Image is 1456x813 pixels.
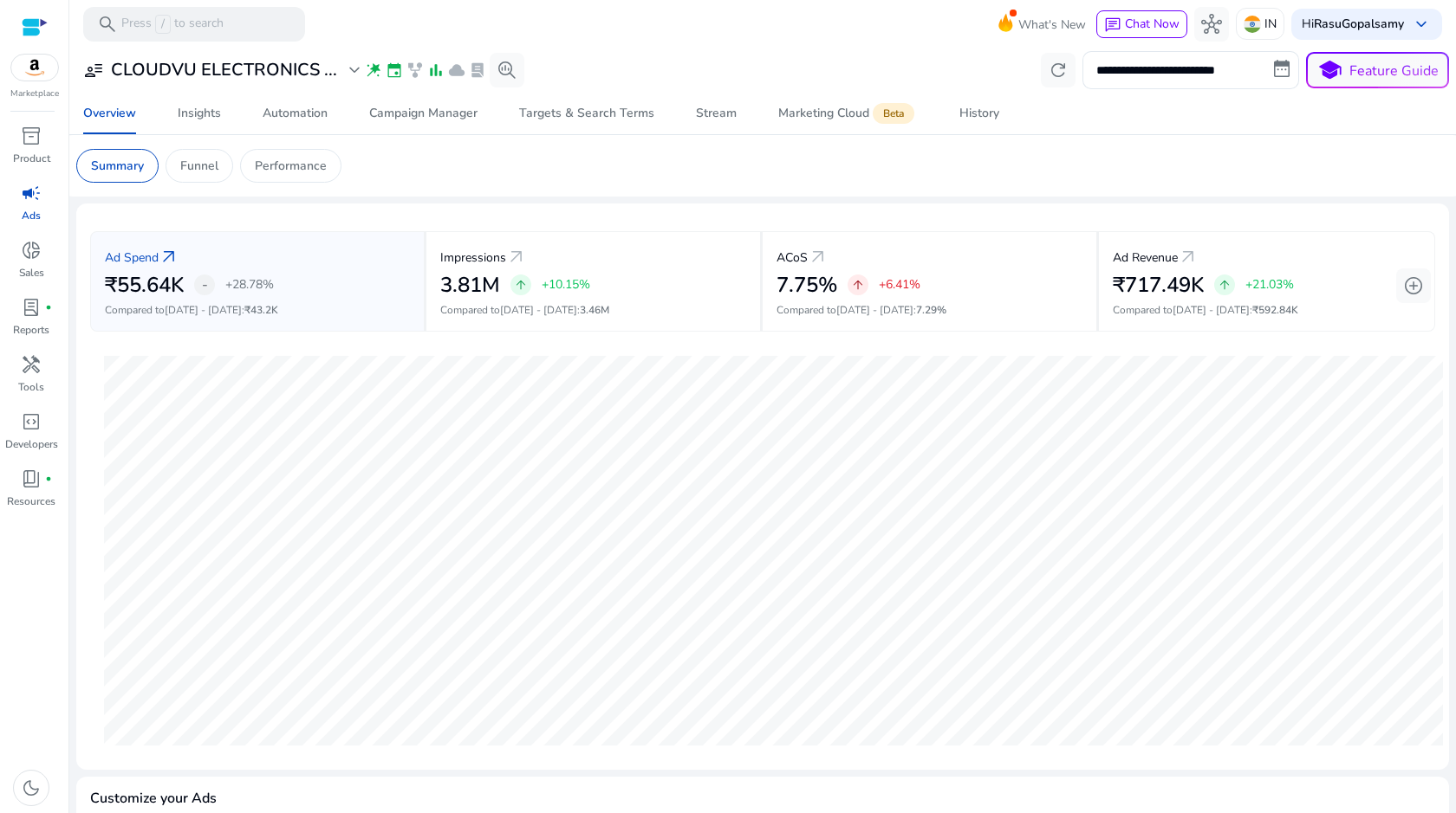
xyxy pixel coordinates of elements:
[90,790,217,807] h4: Customize your Ads
[21,778,42,798] span: dark_mode
[21,297,42,318] span: lab_profile
[155,15,171,34] span: /
[1218,278,1232,292] span: arrow_upward
[178,107,221,119] div: Insights
[497,60,517,81] span: search_insights
[21,126,42,146] span: inventory_2
[1403,275,1424,296] span: add_circle
[263,107,328,119] div: Automation
[1302,18,1404,30] p: Hi
[369,107,478,119] div: Campaign Manager
[5,436,58,452] p: Developers
[778,106,918,120] div: Marketing Cloud
[469,61,486,79] span: lab_profile
[7,494,55,509] p: Resources
[1411,14,1432,35] span: keyboard_arrow_down
[21,411,42,432] span: code_blocks
[448,61,465,79] span: cloud
[225,279,274,291] p: +28.78%
[180,157,218,175] p: Funnel
[111,60,337,81] h3: CLOUDVU ELECTRONICS ...
[91,157,144,175] p: Summary
[696,107,737,119] div: Stream
[105,302,410,318] p: Compared to :
[18,379,44,395] p: Tools
[19,265,44,281] p: Sales
[1173,303,1250,317] span: [DATE] - [DATE]
[1113,273,1204,298] h2: ₹717.49K
[83,107,136,119] div: Overview
[105,248,159,267] p: Ad Spend
[21,468,42,489] span: book_4
[365,61,382,79] span: wand_stars
[1113,302,1420,318] p: Compared to :
[1252,303,1298,317] span: ₹592.84K
[519,107,654,119] div: Targets & Search Terms
[427,61,445,79] span: bar_chart
[13,151,50,166] p: Product
[21,240,42,261] span: donut_small
[959,107,999,119] div: History
[97,14,118,35] span: search
[244,303,278,317] span: ₹43.2K
[1178,247,1199,268] span: arrow_outward
[255,157,327,175] p: Performance
[11,55,58,81] img: amazon.svg
[386,61,403,79] span: event
[159,247,179,268] span: arrow_outward
[344,60,365,81] span: expand_more
[1048,60,1069,81] span: refresh
[1018,10,1086,40] span: What's New
[22,208,41,223] p: Ads
[1245,279,1294,291] p: +21.03%
[165,303,242,317] span: [DATE] - [DATE]
[121,15,224,34] p: Press to search
[21,354,42,375] span: handyman
[10,87,59,100] p: Marketplace
[873,103,914,124] span: Beta
[45,475,52,482] span: fiber_manual_record
[1264,9,1277,39] p: IN
[1244,16,1261,33] img: in.svg
[21,183,42,203] span: campaign
[1201,14,1222,35] span: hub
[202,274,208,295] span: -
[1113,248,1178,267] p: Ad Revenue
[1349,61,1439,81] p: Feature Guide
[1125,16,1180,32] span: Chat Now
[105,273,184,298] h2: ₹55.64K
[83,60,104,81] span: user_attributes
[1317,58,1342,83] span: school
[406,61,424,79] span: family_history
[1314,16,1404,32] b: RasuGopalsamy
[45,304,52,311] span: fiber_manual_record
[13,322,49,338] p: Reports
[1104,16,1121,34] span: chat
